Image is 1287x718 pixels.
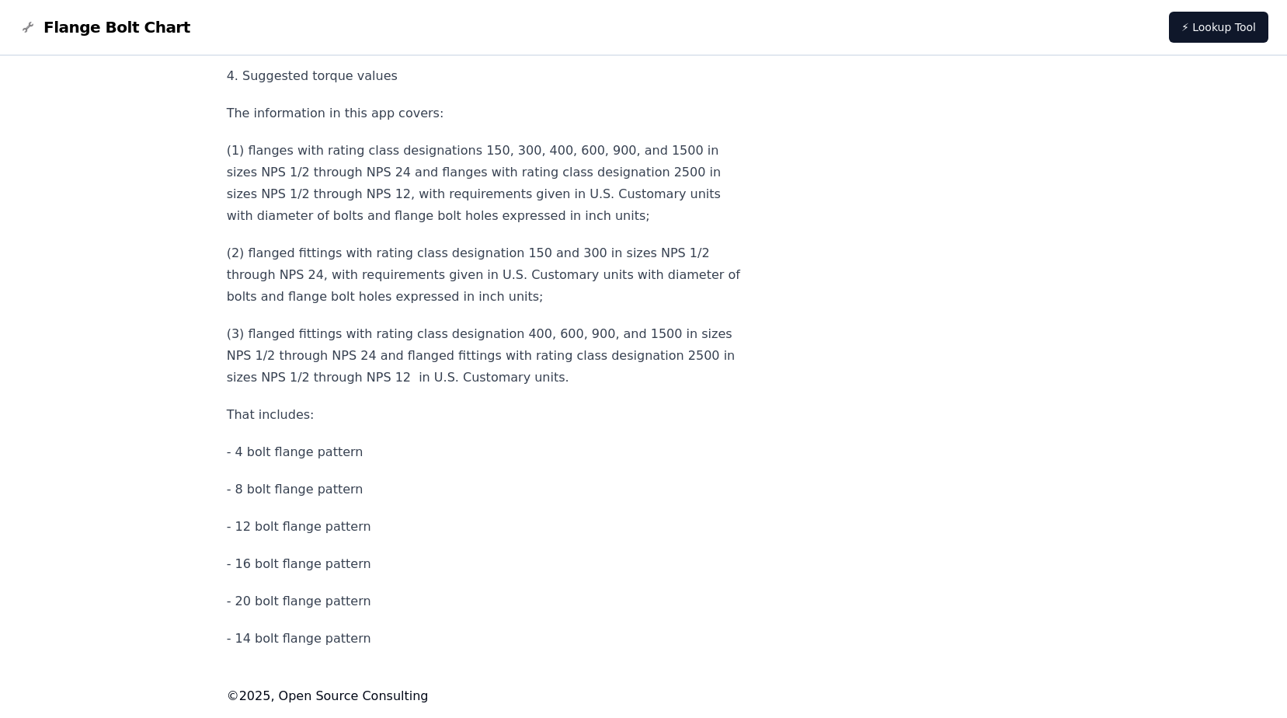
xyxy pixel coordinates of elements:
p: - 14 bolt flange pattern [227,628,741,650]
p: (1) flanges with rating class designations 150, 300, 400, 600, 900, and 1500 in sizes NPS 1/2 thr... [227,140,741,227]
p: (3) flanged fittings with rating class designation 400, 600, 900, and 1500 in sizes NPS 1/2 throu... [227,323,741,389]
p: - 12 bolt flange pattern [227,516,741,538]
a: ⚡ Lookup Tool [1169,12,1268,43]
a: Flange Bolt Chart LogoFlange Bolt Chart [19,16,190,38]
p: - 8 bolt flange pattern [227,479,741,500]
footer: © 2025 , Open Source Consulting [227,687,1061,706]
p: That includes: [227,404,741,426]
span: Flange Bolt Chart [43,16,190,38]
p: - 16 bolt flange pattern [227,553,741,575]
p: - 4 bolt flange pattern [227,441,741,463]
p: The information in this app covers: [227,103,741,124]
p: 4. Suggested torque values [227,65,741,87]
img: Flange Bolt Chart Logo [19,18,37,37]
p: - 20 bolt flange pattern [227,591,741,612]
p: (2) flanged fittings with rating class designation 150 and 300 in sizes NPS 1/2 through NPS 24, w... [227,242,741,308]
